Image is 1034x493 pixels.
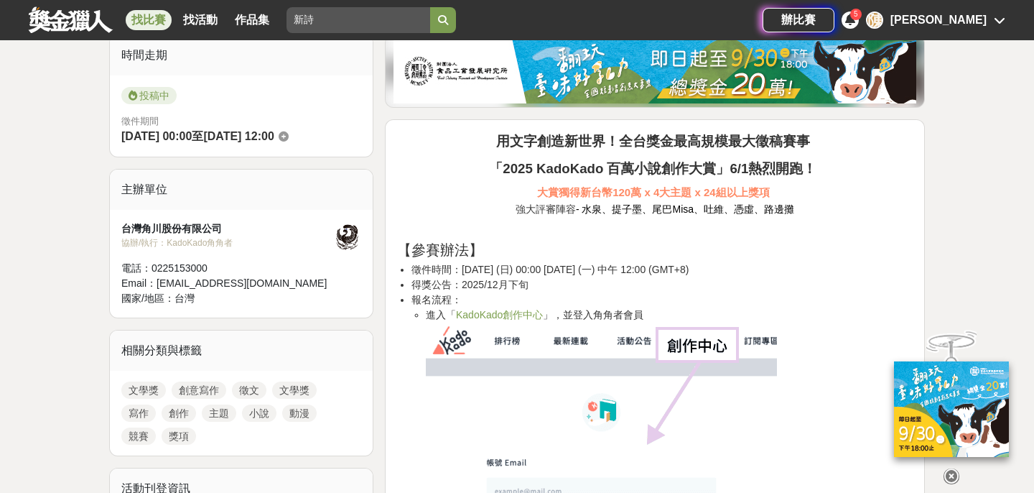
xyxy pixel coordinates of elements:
a: 徵文 [232,382,266,399]
div: 主辦單位 [110,170,373,210]
a: 寫作 [121,405,156,422]
a: 文學獎 [121,382,166,399]
div: 時間走期 [110,35,373,75]
a: 作品集 [229,10,275,30]
a: KadoKado創作中心 [456,309,543,321]
span: - 水泉、提子墨、尾巴Misa、吐維、憑虛、路邊攤 [576,203,794,215]
a: 創意寫作 [172,382,226,399]
a: 動漫 [282,405,317,422]
strong: 大賞獨得新台幣120萬 x 4大主題 x 24組以上獎項 [537,186,769,198]
span: 投稿中 [121,87,177,104]
a: 競賽 [121,428,156,445]
span: 5 [854,10,858,18]
a: 找比賽 [126,10,172,30]
div: [PERSON_NAME] [890,11,987,29]
div: Email： [EMAIL_ADDRESS][DOMAIN_NAME] [121,276,332,291]
li: 徵件時間：[DATE] (日) 00:00 [DATE] (一) 中午 12:00 (GMT+8) [411,262,913,277]
h2: 【參賽辦法】 [397,241,913,259]
div: 電話： 0225153000 [121,261,332,276]
li: 得獎公告：2025/12月下旬 [411,277,913,292]
a: 創作 [162,405,196,422]
span: 台灣 [174,292,195,304]
img: b0ef2173-5a9d-47ad-b0e3-de335e335c0a.jpg [393,39,916,103]
a: 找活動 [177,10,223,30]
div: 協辦/執行： KadoKado角角者 [121,236,332,249]
a: 獎項 [162,428,196,445]
strong: 「2025 KadoKado 百萬小說創作大賞」6/1熱烈開跑！ [489,161,816,176]
div: 陳 [866,11,883,29]
input: 2025高通台灣AI黑客松 [287,7,430,33]
div: 相關分類與標籤 [110,331,373,371]
strong: 用文字創造新世界！全台獎金最高規模最大徵稿賽事 [496,134,810,149]
a: 主題 [202,405,236,422]
span: 至 [192,130,203,142]
span: 強大評審陣容 [516,203,576,215]
span: [DATE] 12:00 [203,130,274,142]
span: [DATE] 00:00 [121,130,192,142]
a: 文學獎 [272,382,317,399]
a: 辦比賽 [763,8,834,32]
span: 徵件期間 [121,116,159,126]
a: 小說 [242,405,276,422]
div: 台灣角川股份有限公司 [121,221,332,236]
img: ff197300-f8ee-455f-a0ae-06a3645bc375.jpg [894,361,1009,457]
span: 國家/地區： [121,292,174,304]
